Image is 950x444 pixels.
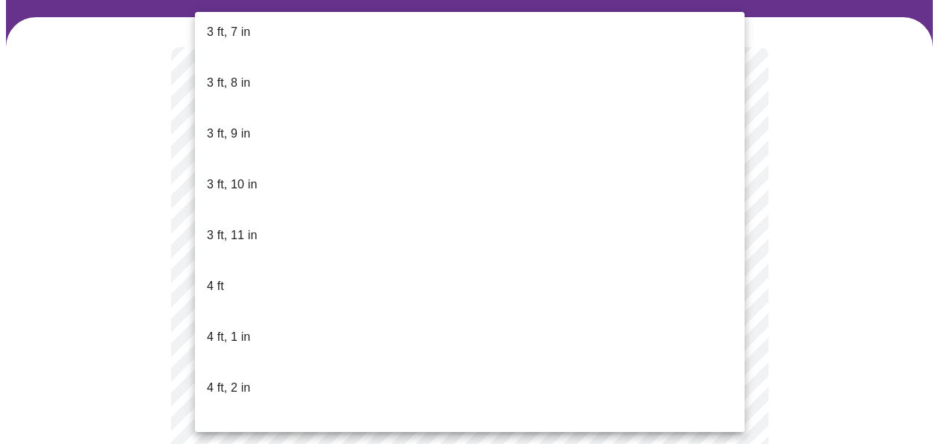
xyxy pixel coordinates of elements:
[207,226,257,244] p: 3 ft, 11 in
[207,74,250,92] p: 3 ft, 8 in
[207,379,250,397] p: 4 ft, 2 in
[207,176,257,194] p: 3 ft, 10 in
[207,23,250,41] p: 3 ft, 7 in
[207,277,224,295] p: 4 ft
[207,328,250,346] p: 4 ft, 1 in
[207,125,250,143] p: 3 ft, 9 in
